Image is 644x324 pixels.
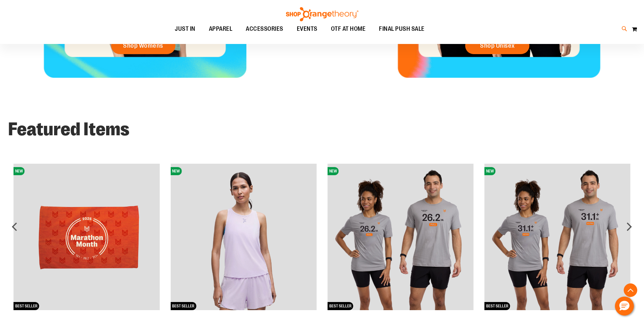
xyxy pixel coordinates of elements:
span: NEW [484,167,496,175]
span: ACCESSORIES [246,21,283,37]
div: prev [8,220,22,233]
span: Shop Womens [123,42,163,49]
span: Shop Unisex [480,42,515,49]
a: FINAL PUSH SALE [372,21,431,37]
a: ACCESSORIES [239,21,290,37]
button: Hello, have a question? Let’s chat. [615,297,634,316]
span: OTF AT HOME [331,21,366,37]
span: NEW [328,167,339,175]
strong: Featured Items [8,119,129,140]
a: JUST IN [168,21,202,37]
span: BEST SELLER [14,302,39,310]
span: EVENTS [297,21,317,37]
button: Back To Top [624,283,637,297]
div: next [622,220,636,233]
img: 2025 Marathon Unisex Distance Tee 31.1 [484,164,630,310]
a: OTF AT HOME [324,21,373,37]
span: NEW [170,167,182,175]
a: Shop Unisex [465,37,529,54]
img: lululemon Ruched Racerback Tank [170,164,316,310]
a: APPAREL [202,21,239,37]
span: BEST SELLER [328,302,353,310]
img: 2025 Marathon Sports Towel [14,164,160,310]
span: BEST SELLER [170,302,196,310]
img: 2025 Marathon Unisex Distance Tee 26.2 [328,164,474,310]
span: FINAL PUSH SALE [379,21,425,37]
a: Shop Womens [111,37,175,54]
img: Shop Orangetheory [285,7,359,21]
span: NEW [14,167,25,175]
span: JUST IN [175,21,195,37]
span: BEST SELLER [484,302,510,310]
span: APPAREL [209,21,233,37]
a: EVENTS [290,21,324,37]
